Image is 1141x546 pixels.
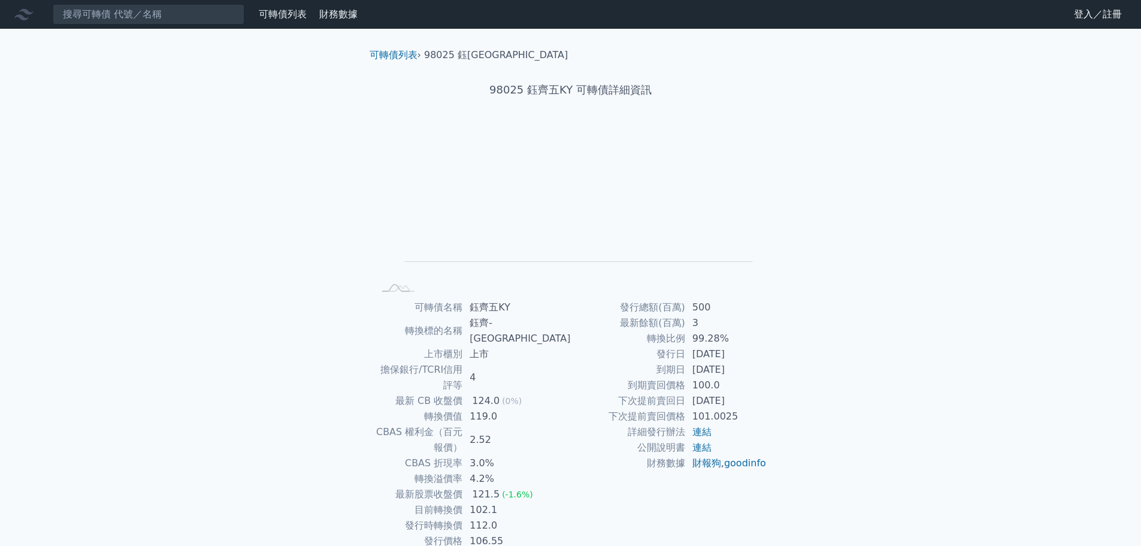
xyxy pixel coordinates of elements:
a: 連結 [692,426,712,438]
td: 發行日 [571,346,685,362]
a: 可轉債列表 [370,49,417,61]
td: 下次提前賣回價格 [571,409,685,424]
a: 可轉債列表 [259,8,307,20]
h1: 98025 鈺齊五KY 可轉債詳細資訊 [360,82,782,98]
td: 119.0 [462,409,570,424]
td: 500 [685,300,767,315]
a: 財務數據 [319,8,358,20]
td: 2.52 [462,424,570,455]
td: [DATE] [685,362,767,378]
td: 100.0 [685,378,767,393]
input: 搜尋可轉債 代號／名稱 [53,4,244,25]
td: 到期日 [571,362,685,378]
td: 轉換標的名稱 [374,315,463,346]
a: goodinfo [724,457,766,469]
td: [DATE] [685,393,767,409]
td: 鈺齊-[GEOGRAPHIC_DATA] [462,315,570,346]
td: 發行總額(百萬) [571,300,685,315]
td: 102.1 [462,502,570,518]
td: 3 [685,315,767,331]
a: 連結 [692,442,712,453]
td: 轉換溢價率 [374,471,463,487]
td: 財務數據 [571,455,685,471]
div: 124.0 [470,393,502,409]
td: 上市 [462,346,570,362]
span: (-1.6%) [502,490,533,499]
td: 轉換比例 [571,331,685,346]
div: 121.5 [470,487,502,502]
td: 發行時轉換價 [374,518,463,533]
td: CBAS 權利金（百元報價） [374,424,463,455]
td: 轉換價值 [374,409,463,424]
td: 3.0% [462,455,570,471]
td: 最新 CB 收盤價 [374,393,463,409]
td: 112.0 [462,518,570,533]
li: 98025 鈺[GEOGRAPHIC_DATA] [424,48,568,62]
a: 登入／註冊 [1064,5,1131,24]
td: 擔保銀行/TCRI信用評等 [374,362,463,393]
td: 4 [462,362,570,393]
td: 下次提前賣回日 [571,393,685,409]
td: 最新股票收盤價 [374,487,463,502]
td: 4.2% [462,471,570,487]
td: CBAS 折現率 [374,455,463,471]
td: 目前轉換價 [374,502,463,518]
td: [DATE] [685,346,767,362]
a: 財報狗 [692,457,721,469]
td: 101.0025 [685,409,767,424]
td: 99.28% [685,331,767,346]
td: , [685,455,767,471]
g: Chart [394,136,753,279]
td: 最新餘額(百萬) [571,315,685,331]
td: 到期賣回價格 [571,378,685,393]
td: 上市櫃別 [374,346,463,362]
td: 公開說明書 [571,440,685,455]
li: › [370,48,421,62]
td: 可轉債名稱 [374,300,463,315]
td: 詳細發行辦法 [571,424,685,440]
span: (0%) [502,396,522,406]
td: 鈺齊五KY [462,300,570,315]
